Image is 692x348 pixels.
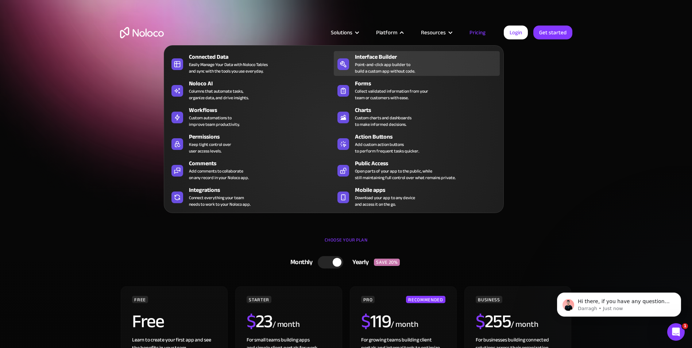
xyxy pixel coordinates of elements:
[334,78,500,103] a: FormsCollect validated information from yourteam or customers with ease.
[511,319,538,330] div: / month
[355,79,503,88] div: Forms
[189,53,337,61] div: Connected Data
[132,312,164,330] h2: Free
[189,168,249,181] div: Add comments to collaborate on any record in your Noloco app.
[355,115,411,128] div: Custom charts and dashboards to make informed decisions.
[476,296,502,303] div: BUSINESS
[533,26,572,39] a: Get started
[374,259,400,266] div: SAVE 20%
[460,28,495,37] a: Pricing
[120,235,572,253] div: CHOOSE YOUR PLAN
[406,296,445,303] div: RECOMMENDED
[168,78,334,103] a: Noloco AIColumns that automate tasks,organize data, and drive insights.
[334,51,500,76] a: Interface BuilderPoint-and-click app builder tobuild a custom app without code.
[189,88,249,101] div: Columns that automate tasks, organize data, and drive insights.
[132,296,148,303] div: FREE
[355,186,503,194] div: Mobile apps
[189,194,251,208] div: Connect everything your team needs to work to your Noloco app.
[334,131,500,156] a: Action ButtonsAdd custom action buttonsto perform frequent tasks quicker.
[168,51,334,76] a: Connected DataEasily Manage Your Data with Noloco Tablesand sync with the tools you use everyday.
[355,61,415,74] div: Point-and-click app builder to build a custom app without code.
[189,159,337,168] div: Comments
[367,28,412,37] div: Platform
[376,28,397,37] div: Platform
[168,104,334,129] a: WorkflowsCustom automations toimprove team productivity.
[343,257,374,268] div: Yearly
[247,312,272,330] h2: 23
[355,53,503,61] div: Interface Builder
[476,312,511,330] h2: 255
[189,141,231,154] div: Keep tight control over user access levels.
[247,304,256,339] span: $
[391,319,418,330] div: / month
[189,79,337,88] div: Noloco AI
[120,113,572,135] h2: Grow your business at any stage with tiered pricing plans that fit your needs.
[164,35,504,213] nav: Platform
[361,296,375,303] div: PRO
[412,28,460,37] div: Resources
[168,131,334,156] a: PermissionsKeep tight control overuser access levels.
[546,277,692,328] iframe: Intercom notifications message
[247,296,271,303] div: STARTER
[168,184,334,209] a: IntegrationsConnect everything your teamneeds to work to your Noloco app.
[355,159,503,168] div: Public Access
[189,115,240,128] div: Custom automations to improve team productivity.
[331,28,352,37] div: Solutions
[120,27,164,38] a: home
[355,141,419,154] div: Add custom action buttons to perform frequent tasks quicker.
[361,304,370,339] span: $
[189,186,337,194] div: Integrations
[355,132,503,141] div: Action Buttons
[189,132,337,141] div: Permissions
[334,158,500,182] a: Public AccessOpen parts of your app to the public, whilestill maintaining full control over what ...
[355,106,503,115] div: Charts
[322,28,367,37] div: Solutions
[334,184,500,209] a: Mobile appsDownload your app to any deviceand access it on the go.
[355,88,428,101] div: Collect validated information from your team or customers with ease.
[189,61,268,74] div: Easily Manage Your Data with Noloco Tables and sync with the tools you use everyday.
[189,106,337,115] div: Workflows
[281,257,318,268] div: Monthly
[476,304,485,339] span: $
[682,323,688,329] span: 1
[168,158,334,182] a: CommentsAdd comments to collaborateon any record in your Noloco app.
[334,104,500,129] a: ChartsCustom charts and dashboardsto make informed decisions.
[272,319,300,330] div: / month
[361,312,391,330] h2: 119
[504,26,528,39] a: Login
[120,62,572,106] h1: Flexible Pricing Designed for Business
[355,168,456,181] div: Open parts of your app to the public, while still maintaining full control over what remains priv...
[667,323,685,341] iframe: Intercom live chat
[421,28,446,37] div: Resources
[355,194,415,208] span: Download your app to any device and access it on the go.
